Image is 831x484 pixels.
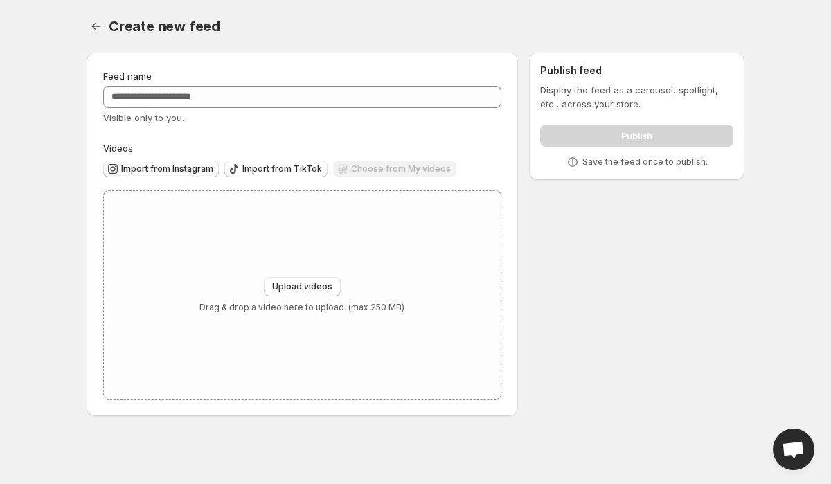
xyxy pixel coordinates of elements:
[582,156,708,168] p: Save the feed once to publish.
[540,83,733,111] p: Display the feed as a carousel, spotlight, etc., across your store.
[109,18,220,35] span: Create new feed
[272,281,332,292] span: Upload videos
[103,71,152,82] span: Feed name
[87,17,106,36] button: Settings
[199,302,404,313] p: Drag & drop a video here to upload. (max 250 MB)
[242,163,322,174] span: Import from TikTok
[224,161,328,177] button: Import from TikTok
[103,143,133,154] span: Videos
[103,112,184,123] span: Visible only to you.
[264,277,341,296] button: Upload videos
[773,429,814,470] a: Open chat
[121,163,213,174] span: Import from Instagram
[540,64,733,78] h2: Publish feed
[103,161,219,177] button: Import from Instagram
